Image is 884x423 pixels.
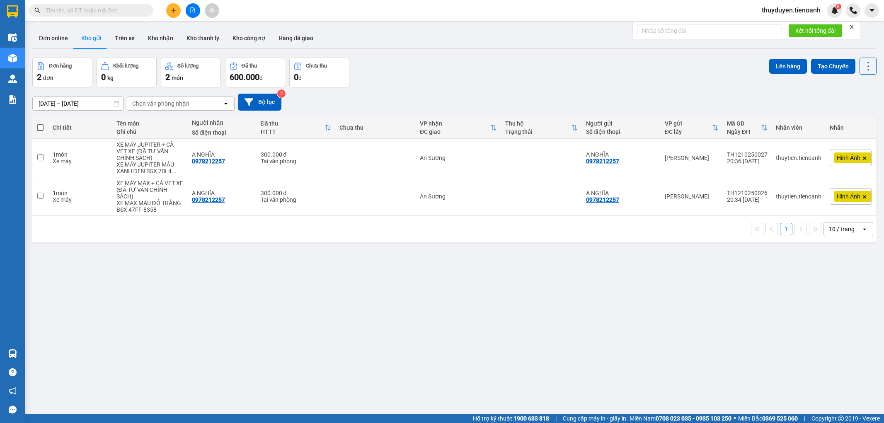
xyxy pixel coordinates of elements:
[865,3,879,18] button: caret-down
[75,28,108,48] button: Kho gửi
[190,7,196,13] span: file-add
[32,58,92,87] button: Đơn hàng2đơn
[734,417,736,420] span: ⚪️
[776,193,821,200] div: thuytien.tienoanh
[836,4,841,10] sup: 8
[205,3,219,18] button: aim
[339,124,412,131] div: Chưa thu
[161,58,221,87] button: Số lượng2món
[586,151,656,158] div: A NGHĨA
[831,7,838,14] img: icon-new-feature
[8,95,17,104] img: solution-icon
[7,5,18,18] img: logo-vxr
[192,151,252,158] div: A NGHĨA
[53,151,108,158] div: 1 món
[192,119,252,126] div: Người nhận
[586,196,619,203] div: 0978212257
[261,120,325,127] div: Đã thu
[416,117,501,139] th: Toggle SortBy
[586,120,656,127] div: Người gửi
[586,158,619,164] div: 0978212257
[261,151,331,158] div: 300.000 đ
[727,151,768,158] div: TH1210250027
[9,406,17,413] span: message
[837,154,860,162] span: Hình Ảnh
[116,180,184,200] div: XE MÁY MAX + CÀ VẸT XE (ĐÃ TƯ VẤN CHÍNH SÁCH)
[192,196,225,203] div: 0978212257
[43,75,53,81] span: đơn
[727,128,761,135] div: Ngày ĐH
[829,225,855,233] div: 10 / trang
[776,124,821,131] div: Nhân viên
[238,94,281,111] button: Bộ lọc
[8,75,17,83] img: warehouse-icon
[171,7,177,13] span: plus
[727,120,761,127] div: Mã GD
[166,3,181,18] button: plus
[849,24,855,30] span: close
[804,414,805,423] span: |
[513,415,549,422] strong: 1900 633 818
[257,117,335,139] th: Toggle SortBy
[259,75,263,81] span: đ
[727,196,768,203] div: 20:34 [DATE]
[8,33,17,42] img: warehouse-icon
[9,387,17,395] span: notification
[272,28,320,48] button: Hàng đã giao
[665,193,719,200] div: [PERSON_NAME]
[776,155,821,161] div: thuytien.tienoanh
[665,120,712,127] div: VP gửi
[837,4,840,10] span: 8
[242,63,257,69] div: Đã thu
[298,75,302,81] span: đ
[277,89,286,98] sup: 2
[630,414,731,423] span: Miền Nam
[108,28,141,48] button: Trên xe
[8,349,17,358] img: warehouse-icon
[209,7,215,13] span: aim
[53,190,108,196] div: 1 món
[53,124,108,131] div: Chi tiết
[261,128,325,135] div: HTTT
[723,117,772,139] th: Toggle SortBy
[107,75,114,81] span: kg
[586,190,656,196] div: A NGHĨA
[261,190,331,196] div: 300.000 đ
[661,117,723,139] th: Toggle SortBy
[8,54,17,63] img: warehouse-icon
[811,59,855,74] button: Tạo Chuyến
[294,72,298,82] span: 0
[789,24,842,37] button: Kết nối tổng đài
[9,368,17,376] span: question-circle
[34,7,40,13] span: search
[795,26,836,35] span: Kết nối tổng đài
[727,190,768,196] div: TH1210250026
[555,414,557,423] span: |
[738,414,798,423] span: Miền Bắc
[33,97,123,110] input: Select a date range.
[505,128,571,135] div: Trạng thái
[53,196,108,203] div: Xe máy
[420,128,490,135] div: ĐC giao
[837,193,860,200] span: Hình Ảnh
[225,58,285,87] button: Đã thu600.000đ
[223,100,229,107] svg: open
[473,414,549,423] span: Hỗ trợ kỹ thuật:
[192,190,252,196] div: A NGHĨA
[37,72,41,82] span: 2
[116,141,184,161] div: XE MÁY JUPITER + CÀ VẸT XE (ĐÃ TƯ VẤN CHÍNH SÁCH)
[32,28,75,48] button: Đơn online
[838,416,844,421] span: copyright
[755,5,827,15] span: thuyduyen.tienoanh
[289,58,349,87] button: Chưa thu0đ
[113,63,138,69] div: Khối lượng
[306,63,327,69] div: Chưa thu
[501,117,581,139] th: Toggle SortBy
[769,59,807,74] button: Lên hàng
[727,158,768,164] div: 20:36 [DATE]
[97,58,157,87] button: Khối lượng0kg
[868,7,876,14] span: caret-down
[226,28,272,48] button: Kho công nợ
[780,223,792,235] button: 1
[637,24,782,37] input: Nhập số tổng đài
